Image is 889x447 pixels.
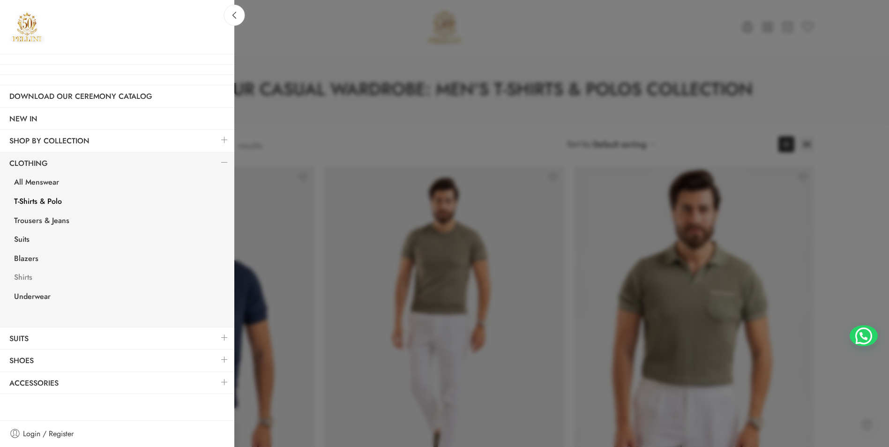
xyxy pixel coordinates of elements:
[5,174,234,193] a: All Menswear
[5,269,234,288] a: Shirts
[23,428,74,440] span: Login / Register
[9,428,225,440] a: Login / Register
[9,9,45,45] img: Pellini
[5,231,234,250] a: Suits
[5,250,234,269] a: Blazers
[5,288,234,307] a: Underwear
[5,212,234,231] a: Trousers & Jeans
[9,9,45,45] a: Pellini -
[5,193,234,212] a: T-Shirts & Polo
